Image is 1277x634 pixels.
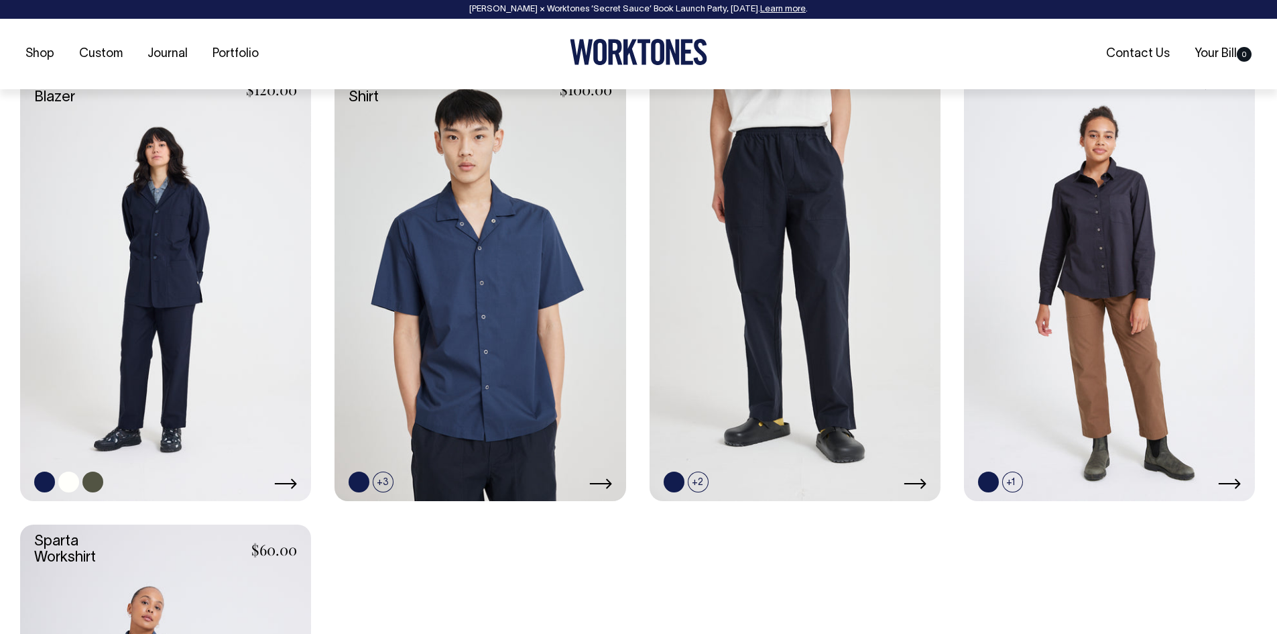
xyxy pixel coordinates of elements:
a: Portfolio [207,43,264,65]
span: +3 [373,472,393,492]
a: Contact Us [1101,43,1175,65]
a: Shop [20,43,60,65]
span: +2 [688,472,709,492]
span: +1 [1002,472,1023,492]
a: Custom [74,43,128,65]
div: [PERSON_NAME] × Worktones ‘Secret Sauce’ Book Launch Party, [DATE]. . [13,5,1264,14]
a: Your Bill0 [1189,43,1257,65]
a: Journal [142,43,193,65]
a: Learn more [760,5,806,13]
span: 0 [1237,47,1252,62]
